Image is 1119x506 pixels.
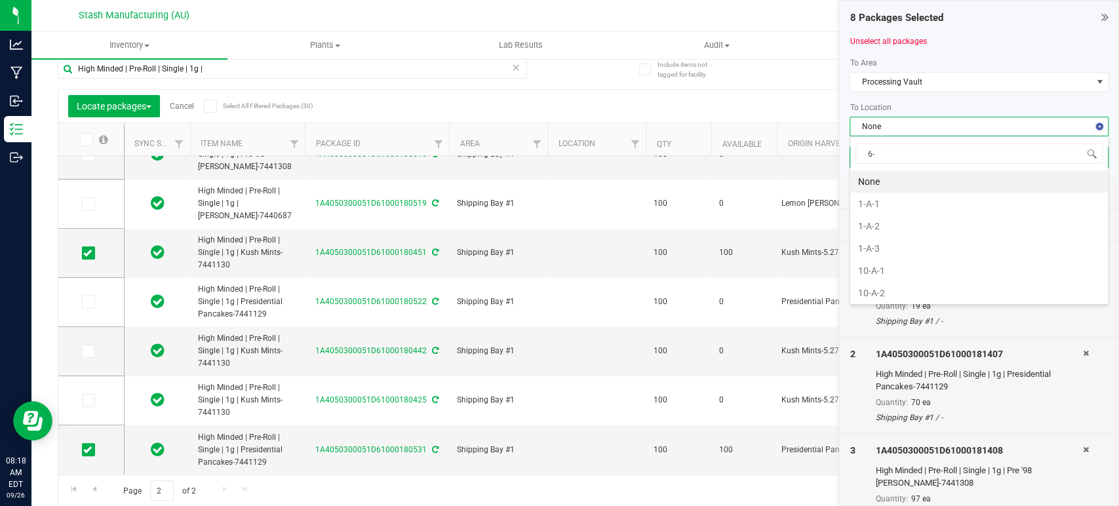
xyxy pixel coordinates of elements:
[150,480,174,501] input: 2
[781,246,904,259] div: Value 1: Kush Mints-5.27.25-HO
[315,395,427,404] a: 1A4050300051D61000180425
[99,135,108,144] span: Select all records on this page
[151,194,165,212] span: In Sync
[719,394,769,406] span: 0
[198,431,297,469] span: High Minded | Pre-Roll | Single | 1g | Presidential Pancakes-7441129
[850,349,855,359] span: 2
[719,444,769,456] span: 100
[654,444,703,456] span: 100
[31,39,227,51] span: Inventory
[457,345,540,357] span: Shipping Bay #1
[6,490,26,500] p: 09/26
[134,139,185,148] a: Sync Status
[283,133,305,155] a: Filter
[423,31,619,59] a: Lab Results
[722,140,761,149] a: Available
[6,455,26,490] p: 08:18 AM EDT
[850,117,1091,136] span: None
[430,248,439,257] span: Sync from Compliance System
[315,297,427,306] a: 1A4050300051D61000180522
[911,302,931,311] span: 19 ea
[781,197,904,210] div: Value 1: Lemon Cherry Runtz-5.12.25-HO
[511,59,520,76] span: Clear
[457,246,540,259] span: Shipping Bay #1
[64,480,83,498] a: Go to the first page
[315,346,427,355] a: 1A4050300051D61000180442
[112,480,206,501] span: Page of 2
[850,103,891,112] span: To Location
[850,260,1108,282] li: 10-A-1
[719,296,769,308] span: 0
[876,412,1083,423] div: Shipping Bay #1 / -
[850,215,1108,237] li: 1-A-2
[10,38,23,51] inline-svg: Analytics
[151,391,165,409] span: In Sync
[457,296,540,308] span: Shipping Bay #1
[619,39,814,51] span: Audit
[31,31,227,59] a: Inventory
[781,444,904,456] div: Value 1: Presidential Pancakez-7.2.25-HM
[85,480,104,498] a: Go to the previous page
[850,282,1108,304] li: 10-A-2
[656,140,671,149] a: Qty
[430,395,439,404] span: Sync from Compliance System
[654,345,703,357] span: 100
[198,185,297,223] span: High Minded | Pre-Roll | Single | 1g | [PERSON_NAME]-7440687
[911,494,931,503] span: 97 ea
[10,123,23,136] inline-svg: Inventory
[654,246,703,259] span: 100
[201,139,243,148] a: Item Name
[781,394,904,406] div: Value 1: Kush Mints-5.27.25-HO
[457,394,540,406] span: Shipping Bay #1
[624,133,646,155] a: Filter
[198,234,297,272] span: High Minded | Pre-Roll | Single | 1g | Kush Mints-7441130
[170,102,194,111] a: Cancel
[427,133,449,155] a: Filter
[10,151,23,164] inline-svg: Outbound
[430,297,439,306] span: Sync from Compliance System
[876,347,1083,361] div: 1A4050300051D61000181407
[850,193,1108,215] li: 1-A-1
[654,394,703,406] span: 100
[850,170,1108,193] li: None
[911,398,931,407] span: 70 ea
[876,494,908,503] span: Quantity:
[315,248,427,257] a: 1A4050300051D61000180451
[315,199,427,208] a: 1A4050300051D61000180519
[198,283,297,321] span: High Minded | Pre-Roll | Single | 1g | Presidential Pancakes-7441129
[10,66,23,79] inline-svg: Manufacturing
[850,237,1108,260] li: 1-A-3
[850,73,1091,91] span: Processing Vault
[719,246,769,259] span: 100
[876,368,1083,393] div: High Minded | Pre-Roll | Single | 1g | Presidential Pancakes-7441129
[10,94,23,107] inline-svg: Inbound
[315,445,427,454] a: 1A4050300051D61000180531
[719,345,769,357] span: 0
[787,139,854,148] a: Origin Harvests
[315,139,360,148] a: Package ID
[198,381,297,419] span: High Minded | Pre-Roll | Single | 1g | Kush Mints-7441130
[850,445,855,456] span: 3
[457,444,540,456] span: Shipping Bay #1
[876,398,908,407] span: Quantity:
[654,296,703,308] span: 100
[68,95,160,117] button: Locate packages
[526,133,547,155] a: Filter
[151,243,165,262] span: In Sync
[876,302,908,311] span: Quantity:
[430,199,439,208] span: Sync from Compliance System
[654,197,703,210] span: 100
[151,440,165,459] span: In Sync
[481,39,560,51] span: Lab Results
[876,464,1083,490] div: High Minded | Pre-Roll | Single | 1g | Pre '98 [PERSON_NAME]-7441308
[430,346,439,355] span: Sync from Compliance System
[430,445,439,454] span: Sync from Compliance System
[619,31,815,59] a: Audit
[850,37,926,46] a: Unselect all packages
[77,101,151,111] span: Locate packages
[198,332,297,370] span: High Minded | Pre-Roll | Single | 1g | Kush Mints-7441130
[781,345,904,357] div: Value 1: Kush Mints-5.27.25-HO
[814,31,1010,59] a: Inventory Counts
[168,133,190,155] a: Filter
[657,60,722,79] span: Include items not tagged for facility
